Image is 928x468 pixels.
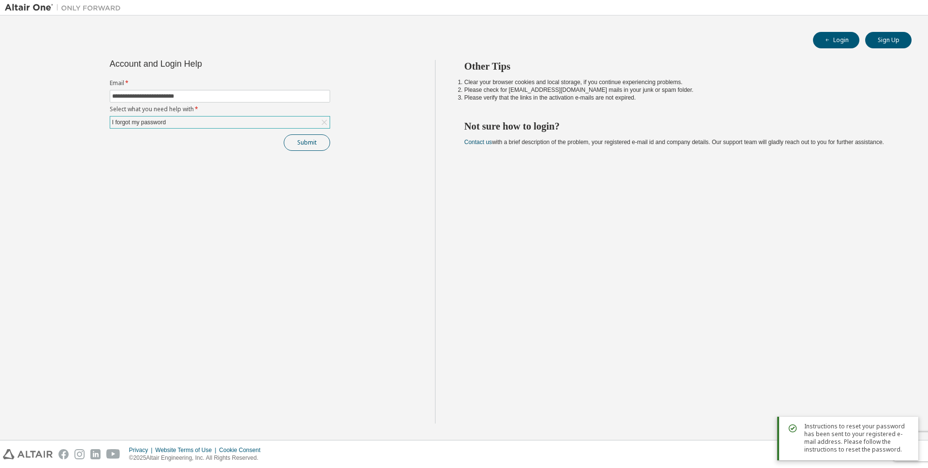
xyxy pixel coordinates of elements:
img: youtube.svg [106,449,120,459]
div: I forgot my password [111,117,167,128]
img: facebook.svg [58,449,69,459]
div: Cookie Consent [219,446,266,454]
button: Sign Up [865,32,912,48]
button: Submit [284,134,330,151]
img: instagram.svg [74,449,85,459]
img: Altair One [5,3,126,13]
li: Please verify that the links in the activation e-mails are not expired. [464,94,895,102]
h2: Not sure how to login? [464,120,895,132]
button: Login [813,32,859,48]
label: Select what you need help with [110,105,330,113]
label: Email [110,79,330,87]
span: with a brief description of the problem, your registered e-mail id and company details. Our suppo... [464,139,884,146]
img: altair_logo.svg [3,449,53,459]
div: Privacy [129,446,155,454]
p: © 2025 Altair Engineering, Inc. All Rights Reserved. [129,454,266,462]
li: Clear your browser cookies and local storage, if you continue experiencing problems. [464,78,895,86]
div: Website Terms of Use [155,446,219,454]
a: Contact us [464,139,492,146]
div: I forgot my password [110,117,330,128]
h2: Other Tips [464,60,895,73]
li: Please check for [EMAIL_ADDRESS][DOMAIN_NAME] mails in your junk or spam folder. [464,86,895,94]
img: linkedin.svg [90,449,101,459]
span: Instructions to reset your password has been sent to your registered e-mail address. Please follo... [804,423,911,453]
div: Account and Login Help [110,60,286,68]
